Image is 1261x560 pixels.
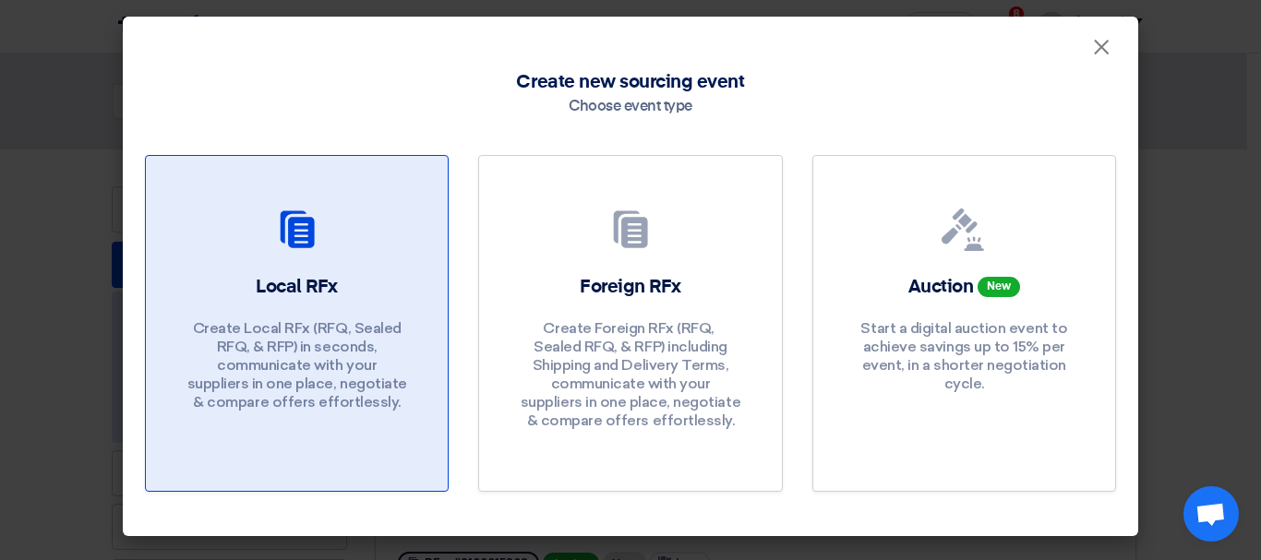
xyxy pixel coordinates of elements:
[569,100,692,114] font: Choose event type
[145,155,449,492] a: Local RFx Create Local RFx (RFQ, ​​Sealed RFQ, & RFP) in seconds, communicate with your suppliers...
[187,319,407,411] font: Create Local RFx (RFQ, ​​Sealed RFQ, & RFP) in seconds, communicate with your suppliers in one pl...
[256,278,338,296] font: Local RFx
[812,155,1116,492] a: Auction New Start a digital auction event to achieve savings up to 15% per event, in a shorter ne...
[580,278,681,296] font: Foreign RFx
[987,281,1011,292] font: New
[860,319,1067,392] font: Start a digital auction event to achieve savings up to 15% per event, in a shorter negotiation cy...
[478,155,782,492] a: Foreign RFx Create Foreign RFx (RFQ, ​​Sealed RFQ, & RFP) including Shipping and Delivery Terms, ...
[1092,33,1111,70] font: ×
[908,278,974,296] font: Auction
[1183,486,1239,542] a: Open chat
[516,73,744,91] font: Create new sourcing event
[1077,30,1125,66] button: Close
[521,319,740,429] font: Create Foreign RFx (RFQ, ​​Sealed RFQ, & RFP) including Shipping and Delivery Terms, communicate ...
